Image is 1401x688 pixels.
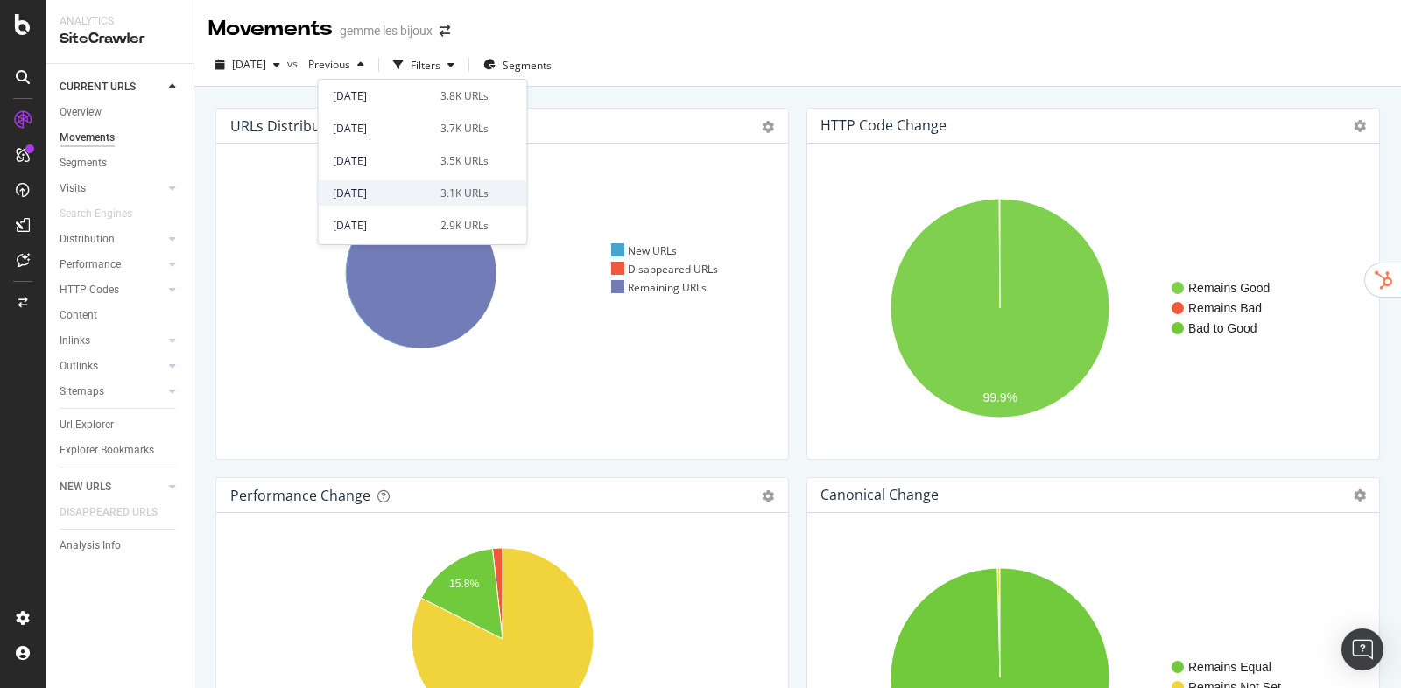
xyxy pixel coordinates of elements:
[440,218,489,234] div: 2.9K URLs
[60,416,114,434] div: Url Explorer
[232,57,266,72] span: 2025 Oct. 1st
[60,154,107,172] div: Segments
[60,357,164,376] a: Outlinks
[1188,660,1271,674] text: Remains Equal
[60,179,164,198] a: Visits
[60,205,150,223] a: Search Engines
[60,383,104,401] div: Sitemaps
[60,281,119,299] div: HTTP Codes
[60,306,97,325] div: Content
[440,25,450,37] div: arrow-right-arrow-left
[762,121,774,133] div: gear
[60,205,132,223] div: Search Engines
[60,332,90,350] div: Inlinks
[611,262,719,277] div: Disappeared URLs
[333,218,430,234] div: [DATE]
[820,483,939,507] h4: Canonical Change
[230,117,347,135] div: URLs Distribution
[476,51,559,79] button: Segments
[1188,281,1270,295] text: Remains Good
[440,153,489,169] div: 3.5K URLs
[60,537,181,555] a: Analysis Info
[333,88,430,104] div: [DATE]
[60,129,115,147] div: Movements
[440,121,489,137] div: 3.7K URLs
[208,51,287,79] button: [DATE]
[60,503,175,522] a: DISAPPEARED URLS
[60,357,98,376] div: Outlinks
[982,390,1017,404] text: 99.9%
[60,154,181,172] a: Segments
[230,487,370,504] div: Performance Change
[60,14,180,29] div: Analytics
[440,186,489,201] div: 3.1K URLs
[333,121,430,137] div: [DATE]
[60,478,164,496] a: NEW URLS
[611,280,708,295] div: Remaining URLs
[820,114,947,137] h4: HTTP Code Change
[60,281,164,299] a: HTTP Codes
[60,179,86,198] div: Visits
[60,537,121,555] div: Analysis Info
[333,153,430,169] div: [DATE]
[60,503,158,522] div: DISAPPEARED URLS
[60,78,164,96] a: CURRENT URLS
[1354,120,1366,132] i: Options
[208,14,333,44] div: Movements
[611,243,678,258] div: New URLs
[60,256,164,274] a: Performance
[60,103,102,122] div: Overview
[440,88,489,104] div: 3.8K URLs
[60,230,164,249] a: Distribution
[386,51,461,79] button: Filters
[1188,321,1257,335] text: Bad to Good
[762,490,774,502] div: gear
[301,57,350,72] span: Previous
[411,58,440,73] div: Filters
[60,29,180,49] div: SiteCrawler
[60,441,181,460] a: Explorer Bookmarks
[60,441,154,460] div: Explorer Bookmarks
[1341,628,1383,670] div: Open Intercom Messenger
[301,51,371,79] button: Previous
[60,478,111,496] div: NEW URLS
[60,103,181,122] a: Overview
[333,186,430,201] div: [DATE]
[60,332,164,350] a: Inlinks
[60,256,121,274] div: Performance
[60,306,181,325] a: Content
[287,56,301,71] span: vs
[60,230,115,249] div: Distribution
[449,578,479,590] text: 15.8%
[503,58,552,73] span: Segments
[60,129,181,147] a: Movements
[60,416,181,434] a: Url Explorer
[1354,489,1366,502] i: Options
[60,383,164,401] a: Sitemaps
[1188,301,1262,315] text: Remains Bad
[60,78,136,96] div: CURRENT URLS
[340,22,433,39] div: gemme les bijoux
[821,172,1366,445] svg: A chart.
